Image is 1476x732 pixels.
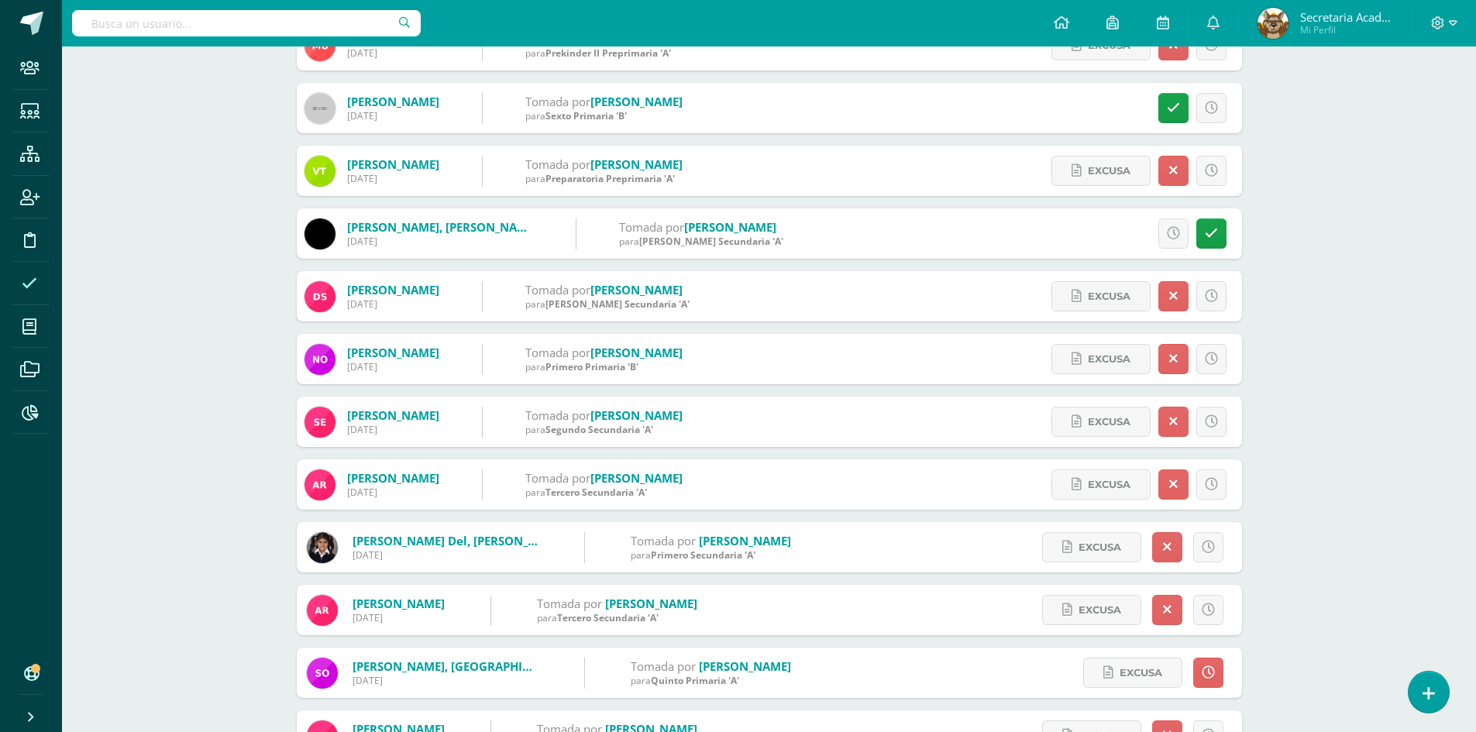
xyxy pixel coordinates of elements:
a: Excusa [1051,156,1151,186]
div: para [525,172,683,185]
a: [PERSON_NAME] [699,658,791,674]
div: [DATE] [347,46,439,60]
div: para [631,548,791,562]
a: [PERSON_NAME] [347,470,439,486]
img: 7b8f8ee7e6222734d96385b0fb669716.png [304,156,335,187]
img: 52b8948527756db9d4bbc669f41e025b.png [304,281,335,312]
span: Tercero Secundaria 'A' [557,611,659,624]
span: Tomada por [525,94,590,109]
a: [PERSON_NAME] [347,345,439,360]
div: para [525,109,683,122]
a: Excusa [1083,658,1182,688]
a: [PERSON_NAME] [590,156,683,172]
div: [DATE] [353,674,538,687]
div: para [525,360,683,373]
span: Excusa [1120,658,1162,687]
span: Tomada por [525,345,590,360]
a: [PERSON_NAME] [590,345,683,360]
img: d189e4d9f2f4c3fc1c7c82c9028198d5.png [304,344,335,375]
span: Tomada por [525,470,590,486]
span: Excusa [1088,156,1130,185]
a: [PERSON_NAME] [347,94,439,109]
span: Tomada por [631,658,696,674]
a: [PERSON_NAME] [347,156,439,172]
div: [DATE] [347,360,439,373]
img: 38805bda6c1e406dedb1a2f0b308dea7.png [304,218,335,249]
a: [PERSON_NAME], [GEOGRAPHIC_DATA] [353,658,569,674]
div: [DATE] [347,486,439,499]
a: Excusa [1042,595,1141,625]
span: Secretaria Académica [1300,9,1393,25]
img: 859ba48b4e8f7b3b777b7d5407983609.png [307,532,338,563]
a: [PERSON_NAME] [590,282,683,297]
input: Busca un usuario... [72,10,421,36]
img: f5fbe181031c4b4267d0c5bbc10e1d23.png [304,469,335,500]
a: [PERSON_NAME] [347,407,439,423]
span: Tomada por [619,219,684,235]
div: [DATE] [353,611,445,624]
span: [PERSON_NAME] Secundaria 'A' [639,235,783,248]
a: Excusa [1051,281,1151,311]
div: para [525,46,683,60]
span: [PERSON_NAME] Secundaria 'A' [545,297,690,311]
span: Excusa [1088,345,1130,373]
div: [DATE] [347,297,439,311]
span: Quinto Primaria 'A' [651,674,739,687]
div: [DATE] [347,172,439,185]
div: [DATE] [347,423,439,436]
span: Mi Perfil [1300,23,1393,36]
img: d6a28b792dbf0ce41b208e57d9de1635.png [1258,8,1288,39]
span: Tomada por [525,156,590,172]
a: [PERSON_NAME] [353,596,445,611]
span: Tomada por [631,533,696,548]
div: para [537,611,697,624]
img: f5fbe181031c4b4267d0c5bbc10e1d23.png [307,595,338,626]
span: Excusa [1088,470,1130,499]
a: [PERSON_NAME] [590,470,683,486]
div: para [525,486,683,499]
a: [PERSON_NAME] del, [PERSON_NAME] [353,533,566,548]
div: [DATE] [347,235,533,248]
span: Primero Primaria 'B' [545,360,638,373]
a: [PERSON_NAME] [699,533,791,548]
span: Excusa [1088,407,1130,436]
span: Primero Secundaria 'A' [651,548,755,562]
a: Excusa [1051,344,1151,374]
span: Excusa [1088,282,1130,311]
span: Tomada por [537,596,602,611]
div: [DATE] [353,548,538,562]
div: para [619,235,783,248]
span: Tomada por [525,282,590,297]
span: Excusa [1079,533,1121,562]
a: Excusa [1042,532,1141,562]
img: 73025676249820f0b32d04c1a0d1d9de.png [304,407,335,438]
span: Excusa [1079,596,1121,624]
a: [PERSON_NAME] [347,282,439,297]
a: [PERSON_NAME] [684,219,776,235]
a: [PERSON_NAME] [590,94,683,109]
div: [DATE] [347,109,439,122]
img: 60x60 [304,93,335,124]
span: Sexto Primaria 'B' [545,109,627,122]
span: Prekinder II Preprimaria 'A' [545,46,671,60]
a: [PERSON_NAME] [590,407,683,423]
a: [PERSON_NAME], [PERSON_NAME] [347,219,538,235]
a: Excusa [1051,469,1151,500]
span: Segundo Secundaria 'A' [545,423,653,436]
div: para [525,297,690,311]
span: Excusa [1088,219,1130,248]
img: a15401b38b9e1064da195b9466161357.png [307,658,338,689]
span: Tercero Secundaria 'A' [545,486,647,499]
a: Excusa [1051,407,1151,437]
span: Excusa [1088,94,1130,122]
div: para [525,423,683,436]
div: para [631,674,791,687]
a: [PERSON_NAME] [605,596,697,611]
span: Tomada por [525,407,590,423]
span: Preparatoria Preprimaria 'A' [545,172,675,185]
